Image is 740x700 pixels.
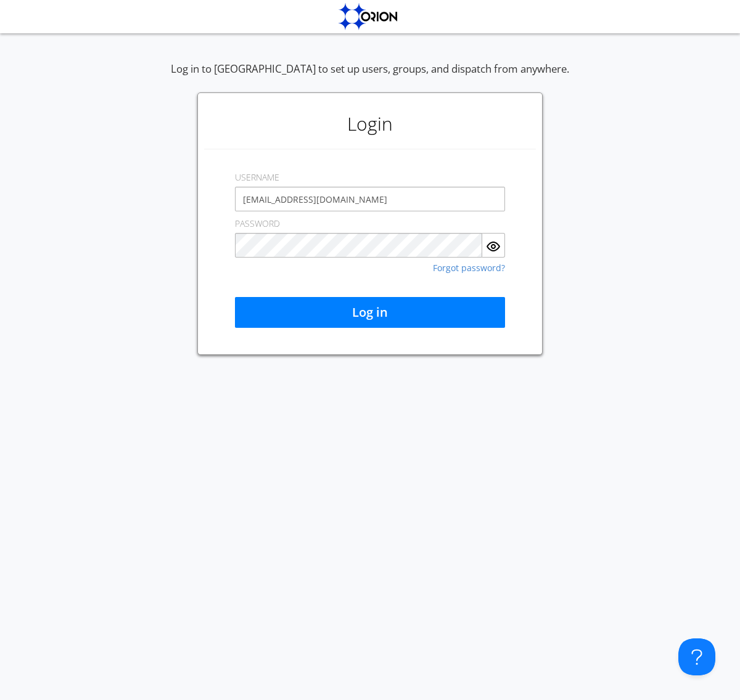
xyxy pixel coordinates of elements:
[235,218,280,230] label: PASSWORD
[486,239,501,254] img: eye.svg
[235,297,505,328] button: Log in
[678,638,715,675] iframe: Toggle Customer Support
[433,264,505,272] a: Forgot password?
[171,62,569,92] div: Log in to [GEOGRAPHIC_DATA] to set up users, groups, and dispatch from anywhere.
[482,233,505,258] button: Show Password
[204,99,536,149] h1: Login
[235,171,279,184] label: USERNAME
[235,233,482,258] input: Password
